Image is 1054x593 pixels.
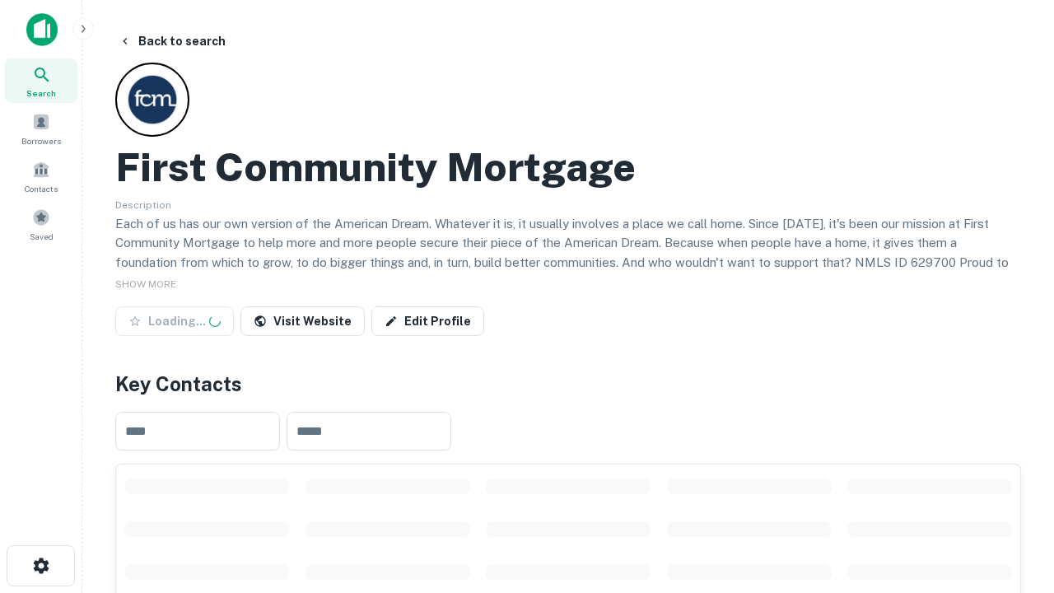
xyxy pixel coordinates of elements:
p: Each of us has our own version of the American Dream. Whatever it is, it usually involves a place... [115,214,1021,292]
img: capitalize-icon.png [26,13,58,46]
span: Search [26,86,56,100]
span: Borrowers [21,134,61,147]
span: Saved [30,230,54,243]
span: SHOW MORE [115,278,176,290]
a: Borrowers [5,106,77,151]
a: Visit Website [240,306,365,336]
h2: First Community Mortgage [115,143,636,191]
a: Contacts [5,154,77,198]
a: Saved [5,202,77,246]
iframe: Chat Widget [972,409,1054,488]
span: Contacts [25,182,58,195]
h4: Key Contacts [115,369,1021,399]
a: Edit Profile [371,306,484,336]
span: Description [115,199,171,211]
button: Back to search [112,26,232,56]
a: Search [5,58,77,103]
